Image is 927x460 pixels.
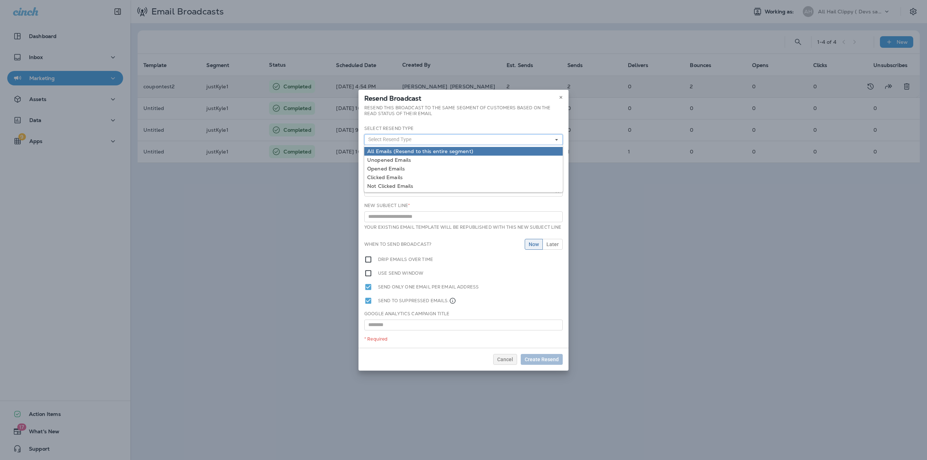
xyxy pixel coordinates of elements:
label: Drip emails over time [378,256,433,263]
span: Select Resend Type [368,136,414,143]
span: Create Resend [525,357,559,362]
label: Use send window [378,269,423,277]
a: Clicked Emails [364,173,563,182]
button: Cancel [493,354,517,365]
label: Select Resend Type [364,126,414,131]
a: All Emails (Resend to this entire segment) [364,147,563,156]
span: Later [546,242,559,247]
a: Opened Emails [364,164,563,173]
label: Google Analytics Campaign Title [364,311,449,317]
span: Cancel [497,357,513,362]
button: Select Resend Type [364,134,563,145]
label: When to send broadcast? [364,241,431,247]
label: Resend this broadcast to the same segment of customers based on the read status of their email [364,105,563,117]
button: Later [542,239,563,250]
a: Unopened Emails [364,156,563,164]
button: Now [525,239,543,250]
a: Not Clicked Emails [364,182,563,190]
label: Your existing email template will be republished with this new subject line [364,224,562,230]
label: Send only one email per email address [378,283,479,291]
div: * Required [364,336,563,342]
button: Create Resend [521,354,563,365]
span: Now [529,242,539,247]
label: New Subject Line [364,203,410,208]
div: Resend Broadcast [358,90,569,105]
label: Send to suppressed emails. [378,297,456,305]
